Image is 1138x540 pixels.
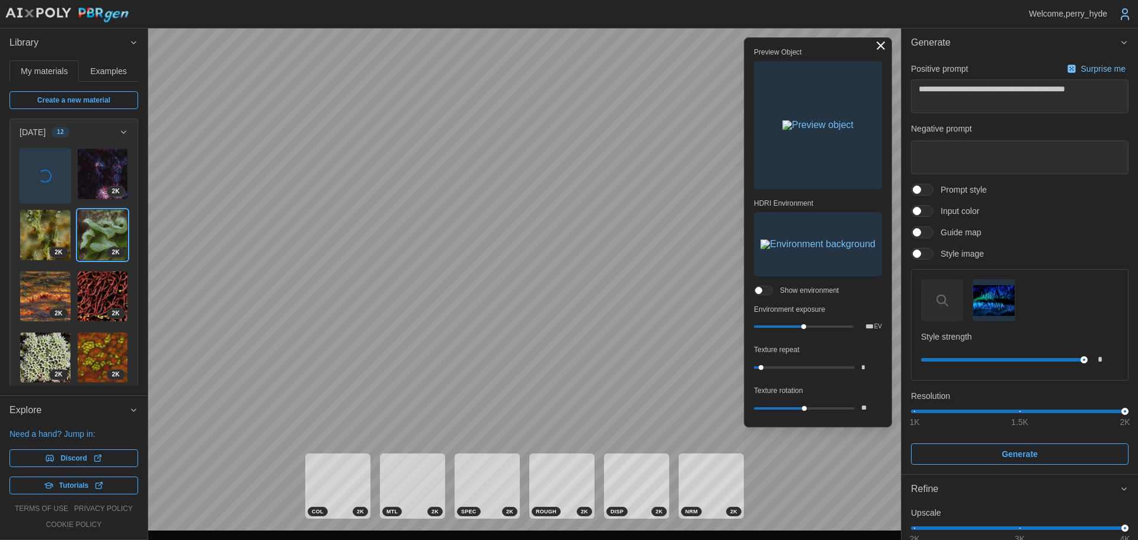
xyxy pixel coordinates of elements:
[20,209,71,261] a: m4Yr7k9JJ69NkKv1Cktb2K
[112,248,120,257] span: 2 K
[1029,8,1107,20] p: Welcome, perry_hyde
[872,37,889,54] button: Toggle viewport controls
[112,370,120,379] span: 2 K
[911,390,1129,402] p: Resolution
[9,28,129,57] span: Library
[754,212,882,276] button: Environment background
[312,507,324,516] span: COL
[911,482,1120,497] div: Refine
[357,507,364,516] span: 2 K
[902,28,1138,57] button: Generate
[610,507,624,516] span: DISP
[55,248,62,257] span: 2 K
[60,450,87,466] span: Discord
[461,507,477,516] span: SPEC
[754,199,882,209] p: HDRI Environment
[754,305,882,315] p: Environment exposure
[5,7,129,23] img: AIxPoly PBRgen
[902,57,1138,474] div: Generate
[15,504,68,514] a: terms of use
[902,475,1138,504] button: Refine
[74,504,133,514] a: privacy policy
[431,507,439,516] span: 2 K
[934,184,987,196] span: Prompt style
[685,507,698,516] span: NRM
[20,271,71,322] img: mucnsWLFGeZDWWbgPz7w
[973,279,1015,321] button: Style image
[656,507,663,516] span: 2 K
[911,63,968,75] p: Positive prompt
[911,443,1129,465] button: Generate
[46,520,101,530] a: cookie policy
[91,67,127,75] span: Examples
[921,331,1118,343] p: Style strength
[37,92,110,108] span: Create a new material
[730,507,737,516] span: 2 K
[386,507,398,516] span: MTL
[934,205,979,217] span: Input color
[911,28,1120,57] span: Generate
[773,286,839,295] span: Show environment
[57,127,64,137] span: 12
[77,271,129,322] a: lvWPOQ75amgwguWKLhbO2K
[1081,63,1128,75] p: Surprise me
[112,187,120,196] span: 2 K
[9,477,138,494] a: Tutorials
[760,239,875,249] img: Environment background
[20,210,71,260] img: m4Yr7k9JJ69NkKv1Cktb
[78,149,128,199] img: 0rUWQZZqHkY2Pk369Bsr
[55,370,62,379] span: 2 K
[78,333,128,383] img: 0Lmnw0xYUOkjRM5Ykwcd
[59,477,89,494] span: Tutorials
[10,119,138,145] button: [DATE]12
[20,126,46,138] p: [DATE]
[754,61,882,189] button: Preview object
[78,271,128,322] img: lvWPOQ75amgwguWKLhbO
[536,507,557,516] span: ROUGH
[77,209,129,261] a: vgo1PXzNRRbgJ3VoxUYC2K
[9,449,138,467] a: Discord
[9,428,138,440] p: Need a hand? Jump in:
[20,332,71,384] a: KMui22Z19XlhZUDkklbC2K
[20,333,71,383] img: KMui22Z19XlhZUDkklbC
[1064,60,1129,77] button: Surprise me
[874,324,882,330] p: EV
[782,120,853,130] img: Preview object
[1002,444,1038,464] span: Generate
[10,145,138,519] div: [DATE]12
[581,507,588,516] span: 2 K
[77,148,129,200] a: 0rUWQZZqHkY2Pk369Bsr2K
[78,210,128,260] img: vgo1PXzNRRbgJ3VoxUYC
[754,47,882,57] p: Preview Object
[911,123,1129,135] p: Negative prompt
[77,332,129,384] a: 0Lmnw0xYUOkjRM5Ykwcd2K
[934,226,981,238] span: Guide map
[21,67,68,75] span: My materials
[9,91,138,109] a: Create a new material
[754,345,882,355] p: Texture repeat
[973,285,1014,316] img: Style image
[9,396,129,425] span: Explore
[934,248,984,260] span: Style image
[911,507,1129,519] p: Upscale
[506,507,513,516] span: 2 K
[112,309,120,318] span: 2 K
[55,309,62,318] span: 2 K
[754,386,882,396] p: Texture rotation
[20,271,71,322] a: mucnsWLFGeZDWWbgPz7w2K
